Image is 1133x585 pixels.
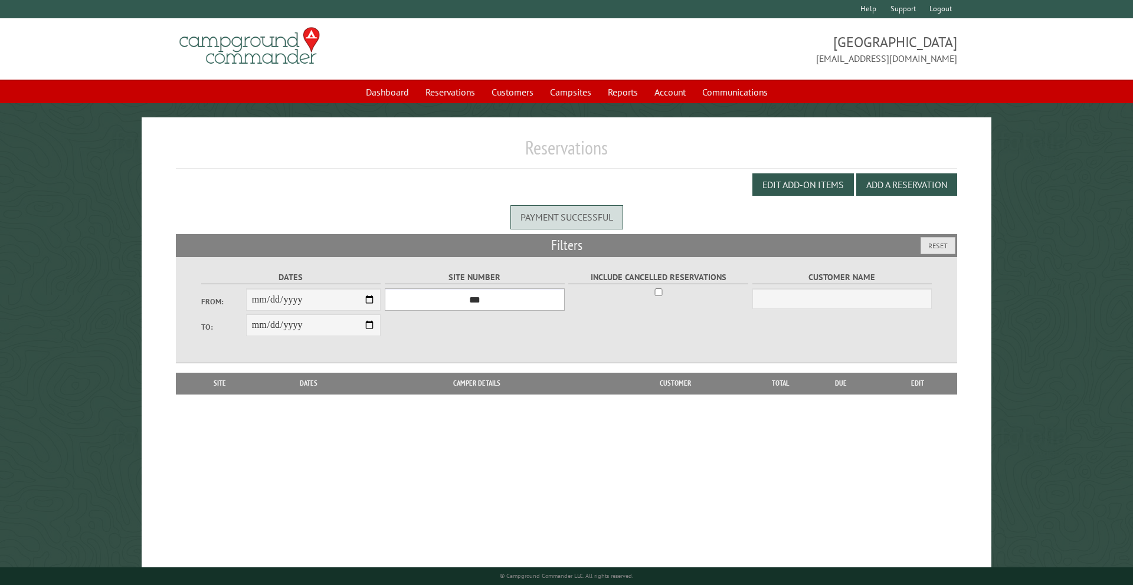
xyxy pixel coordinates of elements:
label: Include Cancelled Reservations [568,271,748,284]
th: Edit [878,373,958,394]
small: © Campground Commander LLC. All rights reserved. [500,572,633,580]
span: [GEOGRAPHIC_DATA] [EMAIL_ADDRESS][DOMAIN_NAME] [566,32,957,65]
a: Account [647,81,693,103]
h2: Filters [176,234,958,257]
a: Reservations [418,81,482,103]
button: Reset [921,237,955,254]
a: Dashboard [359,81,416,103]
th: Customer [594,373,757,394]
a: Campsites [543,81,598,103]
a: Reports [601,81,645,103]
th: Dates [258,373,359,394]
div: Payment successful [510,205,623,229]
th: Total [757,373,804,394]
label: Dates [201,271,381,284]
th: Camper Details [359,373,594,394]
img: Campground Commander [176,23,323,69]
label: Site Number [385,271,565,284]
a: Communications [695,81,775,103]
button: Add a Reservation [856,173,957,196]
th: Site [182,373,258,394]
h1: Reservations [176,136,958,169]
label: From: [201,296,246,307]
a: Customers [484,81,541,103]
th: Due [804,373,878,394]
label: To: [201,321,246,333]
button: Edit Add-on Items [752,173,854,196]
label: Customer Name [752,271,932,284]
